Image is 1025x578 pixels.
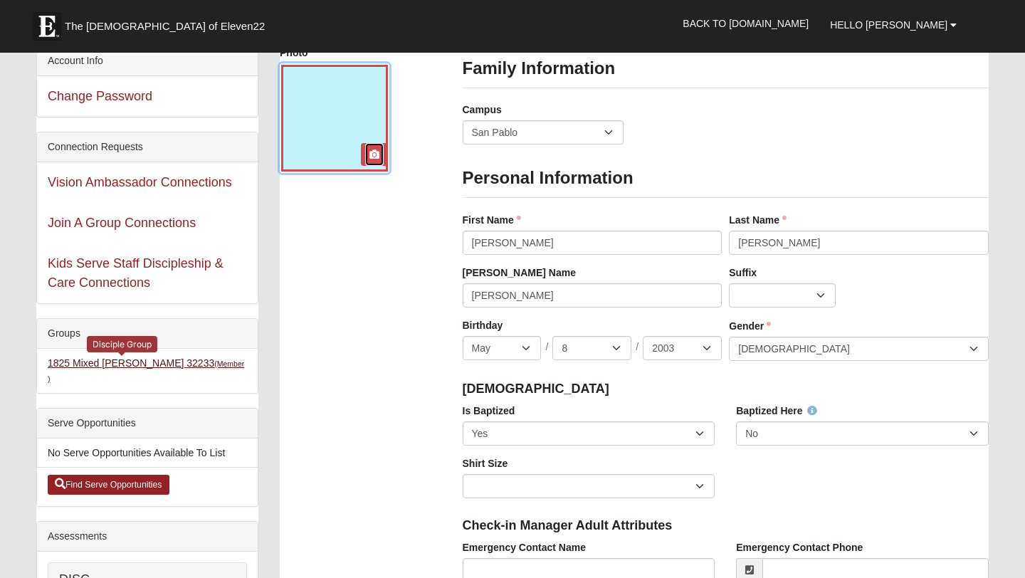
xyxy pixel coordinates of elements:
[37,409,258,438] div: Serve Opportunities
[37,132,258,162] div: Connection Requests
[729,319,771,333] label: Gender
[48,256,224,290] a: Kids Serve Staff Discipleship & Care Connections
[672,6,819,41] a: Back to [DOMAIN_NAME]
[463,103,502,117] label: Campus
[48,216,196,230] a: Join A Group Connections
[48,475,169,495] a: Find Serve Opportunities
[87,336,157,352] div: Disciple Group
[463,266,576,280] label: [PERSON_NAME] Name
[48,175,232,189] a: Vision Ambassador Connections
[37,522,258,552] div: Assessments
[463,58,989,79] h3: Family Information
[463,382,989,397] h4: [DEMOGRAPHIC_DATA]
[463,456,508,471] label: Shirt Size
[545,340,548,355] span: /
[463,404,515,418] label: Is Baptized
[463,540,587,555] label: Emergency Contact Name
[26,5,310,41] a: The [DEMOGRAPHIC_DATA] of Eleven22
[463,318,503,332] label: Birthday
[729,266,757,280] label: Suffix
[830,19,947,31] span: Hello [PERSON_NAME]
[463,213,521,227] label: First Name
[65,19,265,33] span: The [DEMOGRAPHIC_DATA] of Eleven22
[729,213,787,227] label: Last Name
[37,46,258,76] div: Account Info
[736,540,863,555] label: Emergency Contact Phone
[636,340,638,355] span: /
[48,357,244,384] a: 1825 Mixed [PERSON_NAME] 32233(Member )
[736,404,816,418] label: Baptized Here
[37,319,258,349] div: Groups
[48,89,152,103] a: Change Password
[463,518,989,534] h4: Check-in Manager Adult Attributes
[33,12,61,41] img: Eleven22 logo
[819,7,967,43] a: Hello [PERSON_NAME]
[37,438,258,468] li: No Serve Opportunities Available To List
[463,168,989,189] h3: Personal Information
